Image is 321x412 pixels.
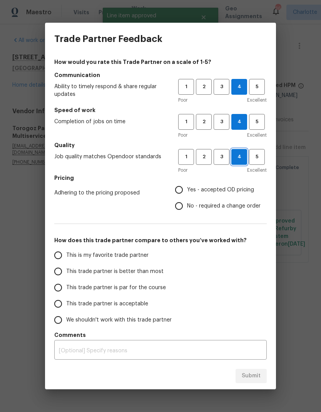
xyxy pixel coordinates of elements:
span: Excellent [247,166,267,174]
span: Ability to timely respond & share regular updates [54,83,166,98]
span: 1 [179,117,193,126]
button: 5 [249,114,265,130]
span: 5 [250,152,264,161]
span: This trade partner is acceptable [66,300,148,308]
button: 4 [231,149,247,165]
button: 1 [178,79,194,95]
h5: Speed of work [54,106,267,114]
span: Excellent [247,131,267,139]
h3: Trade Partner Feedback [54,33,162,44]
span: Completion of jobs on time [54,118,166,126]
h5: Pricing [54,174,267,182]
h5: Comments [54,331,267,339]
button: 2 [196,79,212,95]
button: 3 [214,149,229,165]
button: 3 [214,114,229,130]
button: 2 [196,149,212,165]
span: Excellent [247,96,267,104]
button: 1 [178,149,194,165]
span: 5 [250,82,264,91]
span: Job quality matches Opendoor standards [54,153,166,161]
span: Poor [178,96,187,104]
span: 3 [214,152,229,161]
span: 3 [214,117,229,126]
span: 1 [179,82,193,91]
span: 5 [250,117,264,126]
button: 5 [249,149,265,165]
span: 3 [214,82,229,91]
button: 1 [178,114,194,130]
h5: Communication [54,71,267,79]
button: 3 [214,79,229,95]
h5: Quality [54,141,267,149]
span: 1 [179,152,193,161]
button: 4 [231,79,247,95]
div: How does this trade partner compare to others you’ve worked with? [54,247,267,328]
span: 4 [232,82,247,91]
span: This trade partner is par for the course [66,284,166,292]
button: 5 [249,79,265,95]
span: 2 [197,117,211,126]
span: Adhering to the pricing proposed [54,189,163,197]
span: Poor [178,131,187,139]
button: 2 [196,114,212,130]
h4: How would you rate this Trade Partner on a scale of 1-5? [54,58,267,66]
span: 4 [232,117,247,126]
h5: How does this trade partner compare to others you’ve worked with? [54,236,267,244]
span: Poor [178,166,187,174]
button: 4 [231,114,247,130]
span: 2 [197,82,211,91]
span: 2 [197,152,211,161]
span: 4 [232,152,247,161]
span: Yes - accepted OD pricing [187,186,254,194]
span: No - required a change order [187,202,261,210]
span: This trade partner is better than most [66,268,164,276]
span: This is my favorite trade partner [66,251,149,260]
span: We shouldn't work with this trade partner [66,316,172,324]
div: Pricing [175,182,267,214]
